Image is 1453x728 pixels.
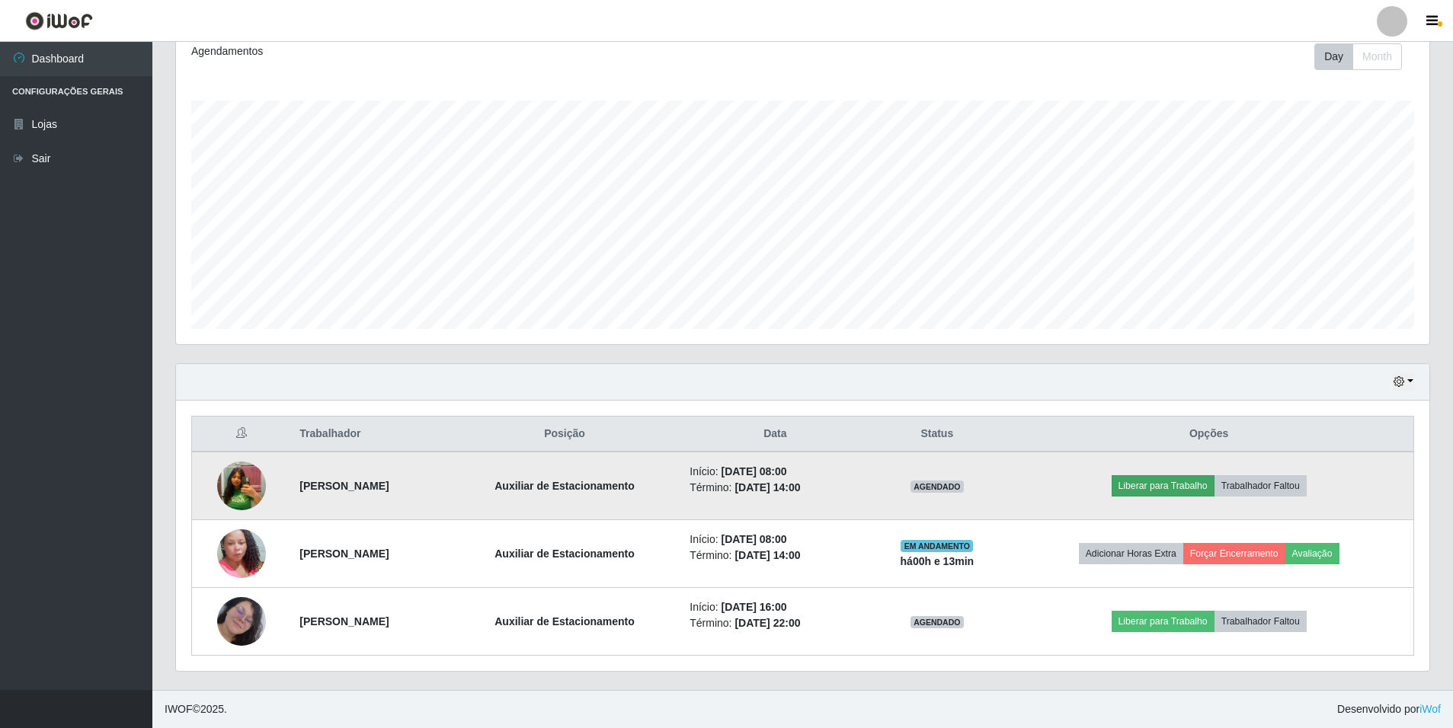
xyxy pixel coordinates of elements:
[1215,611,1307,632] button: Trabalhador Faltou
[690,615,860,631] li: Término:
[1079,543,1183,564] button: Adicionar Horas Extra
[911,616,964,628] span: AGENDADO
[1314,43,1414,70] div: Toolbar with button groups
[901,540,973,552] span: EM ANDAMENTO
[690,480,860,496] li: Término:
[1112,611,1215,632] button: Liberar para Trabalho
[911,481,964,493] span: AGENDADO
[165,703,193,715] span: IWOF
[217,455,266,518] img: 1749579597632.jpeg
[1352,43,1402,70] button: Month
[191,43,687,59] div: Agendamentos
[25,11,93,30] img: CoreUI Logo
[735,481,800,493] time: [DATE] 14:00
[1215,475,1307,497] button: Trabalhador Faltou
[299,548,389,560] strong: [PERSON_NAME]
[494,480,635,492] strong: Auxiliar de Estacionamento
[680,417,869,452] th: Data
[690,548,860,564] li: Término:
[869,417,1004,452] th: Status
[690,599,860,615] li: Início:
[217,578,266,665] img: 1749680019788.jpeg
[901,555,975,567] strong: há 00 h e 13 min
[722,601,787,613] time: [DATE] 16:00
[494,615,635,627] strong: Auxiliar de Estacionamento
[1314,43,1402,70] div: First group
[1285,543,1339,564] button: Avaliação
[1419,703,1441,715] a: iWof
[722,465,787,477] time: [DATE] 08:00
[1004,417,1413,452] th: Opções
[1183,543,1285,564] button: Forçar Encerramento
[1112,475,1215,497] button: Liberar para Trabalho
[299,615,389,627] strong: [PERSON_NAME]
[690,464,860,480] li: Início:
[494,548,635,560] strong: Auxiliar de Estacionamento
[299,480,389,492] strong: [PERSON_NAME]
[165,701,227,717] span: © 2025 .
[735,549,800,561] time: [DATE] 14:00
[1337,701,1441,717] span: Desenvolvido por
[449,417,680,452] th: Posição
[217,510,266,597] img: 1755510400416.jpeg
[290,417,448,452] th: Trabalhador
[690,532,860,548] li: Início:
[1314,43,1353,70] button: Day
[735,617,800,629] time: [DATE] 22:00
[722,533,787,545] time: [DATE] 08:00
